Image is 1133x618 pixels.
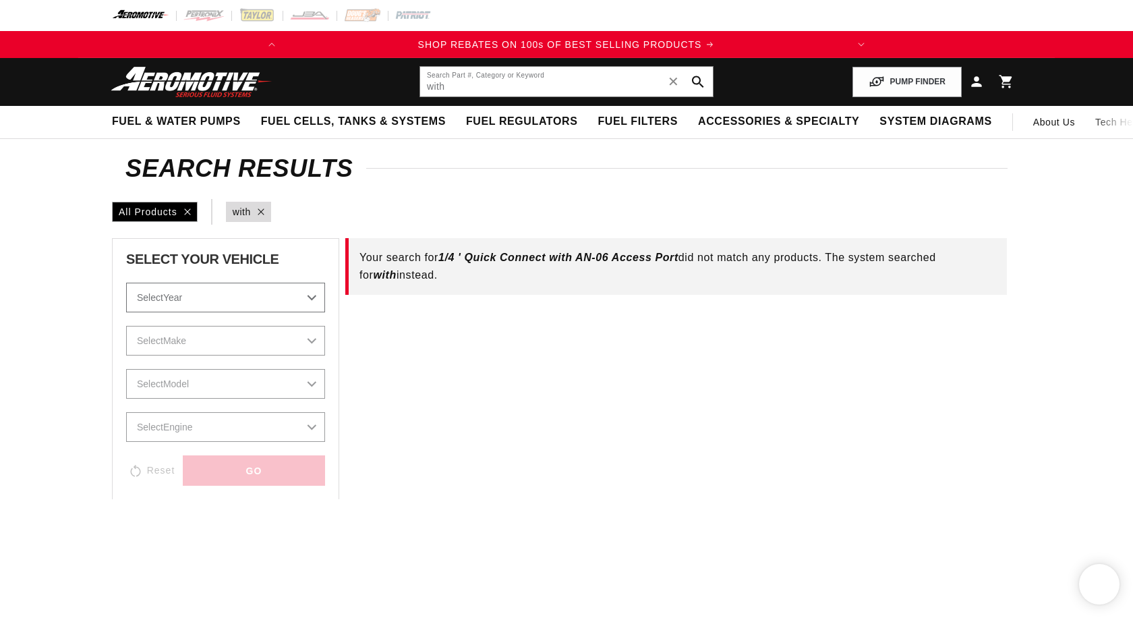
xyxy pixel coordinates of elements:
span: About Us [1033,117,1075,128]
select: Model [126,369,325,399]
div: Your search for did not match any products. The system searched for instead. [345,238,1007,294]
span: ✕ [668,71,680,92]
a: SHOP REBATES ON 100s OF BEST SELLING PRODUCTS [285,37,848,52]
input: Search by Part Number, Category or Keyword [420,67,713,96]
span: Fuel Filters [598,115,678,129]
div: 1 of 2 [285,37,848,52]
span: Fuel Regulators [466,115,577,129]
span: Fuel Cells, Tanks & Systems [261,115,446,129]
span: System Diagrams [879,115,991,129]
button: Translation missing: en.sections.announcements.next_announcement [848,31,875,58]
button: search button [683,67,713,96]
h2: Search Results [125,158,1008,179]
select: Make [126,326,325,356]
span: 1/4 ' Quick Connect with AN-06 Access Port [438,252,678,263]
span: with [373,269,396,281]
div: All Products [112,202,198,222]
span: Fuel & Water Pumps [112,115,241,129]
span: SHOP REBATES ON 100s OF BEST SELLING PRODUCTS [418,39,702,50]
summary: Fuel & Water Pumps [102,106,251,138]
div: Select Your Vehicle [126,252,325,269]
summary: Fuel Filters [587,106,688,138]
summary: Accessories & Specialty [688,106,869,138]
select: Engine [126,412,325,442]
summary: System Diagrams [869,106,1001,138]
a: About Us [1023,106,1085,138]
span: Accessories & Specialty [698,115,859,129]
select: Year [126,283,325,312]
a: with [233,204,251,219]
summary: Fuel Cells, Tanks & Systems [251,106,456,138]
slideshow-component: Translation missing: en.sections.announcements.announcement_bar [78,31,1055,58]
summary: Fuel Regulators [456,106,587,138]
img: Aeromotive [107,66,276,98]
div: Announcement [285,37,848,52]
button: PUMP FINDER [852,67,962,97]
button: Translation missing: en.sections.announcements.previous_announcement [258,31,285,58]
